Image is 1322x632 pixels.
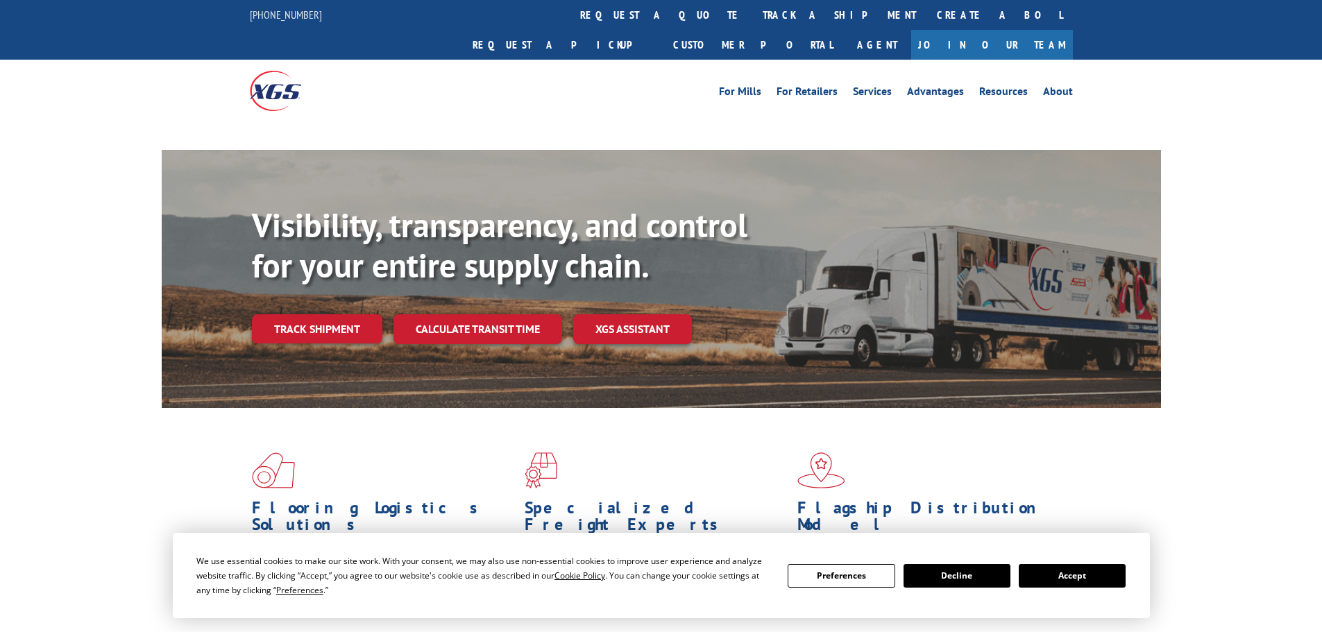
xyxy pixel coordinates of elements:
[719,86,761,101] a: For Mills
[853,86,892,101] a: Services
[462,30,663,60] a: Request a pickup
[904,564,1010,588] button: Decline
[554,570,605,581] span: Cookie Policy
[252,314,382,343] a: Track shipment
[663,30,843,60] a: Customer Portal
[525,452,557,488] img: xgs-icon-focused-on-flooring-red
[1019,564,1126,588] button: Accept
[911,30,1073,60] a: Join Our Team
[797,452,845,488] img: xgs-icon-flagship-distribution-model-red
[525,499,787,540] h1: Specialized Freight Experts
[843,30,911,60] a: Agent
[777,86,838,101] a: For Retailers
[907,86,964,101] a: Advantages
[788,564,895,588] button: Preferences
[173,533,1150,618] div: Cookie Consent Prompt
[979,86,1028,101] a: Resources
[393,314,562,344] a: Calculate transit time
[196,554,771,597] div: We use essential cookies to make our site work. With your consent, we may also use non-essential ...
[276,584,323,596] span: Preferences
[797,499,1060,540] h1: Flagship Distribution Model
[250,8,322,22] a: [PHONE_NUMBER]
[573,314,692,344] a: XGS ASSISTANT
[252,452,295,488] img: xgs-icon-total-supply-chain-intelligence-red
[252,499,514,540] h1: Flooring Logistics Solutions
[1043,86,1073,101] a: About
[252,203,747,287] b: Visibility, transparency, and control for your entire supply chain.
